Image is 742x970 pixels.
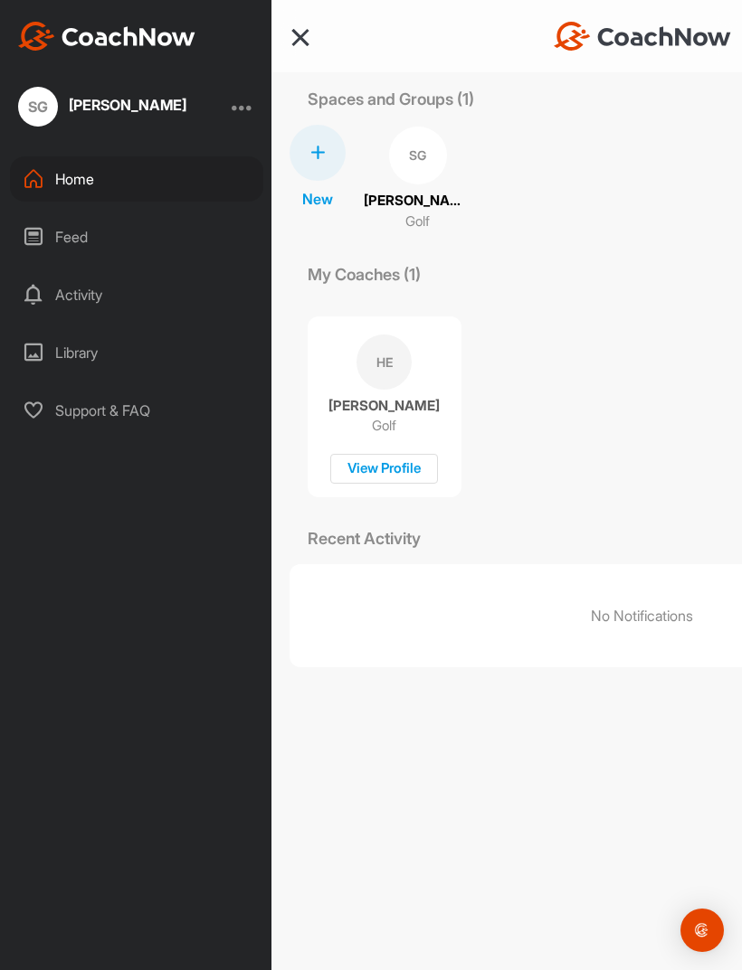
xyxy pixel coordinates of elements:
img: CoachNow [18,22,195,51]
p: [PERSON_NAME] [364,191,472,212]
div: View Profile [330,454,438,484]
p: Golf [372,417,396,435]
p: New [302,188,333,210]
a: SG[PERSON_NAME]Golf [364,125,472,233]
div: Home [10,156,263,202]
img: CoachNow [554,22,731,51]
div: Activity [10,272,263,317]
p: Spaces and Groups (1) [290,87,492,111]
div: Open Intercom Messenger [680,909,724,952]
div: Library [10,330,263,375]
p: My Coaches (1) [290,262,439,287]
div: Support & FAQ [10,388,263,433]
p: Recent Activity [290,526,439,551]
div: SG [18,87,58,127]
p: No Notifications [591,605,693,626]
div: Feed [10,214,263,259]
div: [PERSON_NAME] [69,98,186,112]
p: Golf [405,212,430,232]
p: [PERSON_NAME] [328,397,440,415]
div: HE [357,334,412,390]
div: SG [389,127,447,184]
